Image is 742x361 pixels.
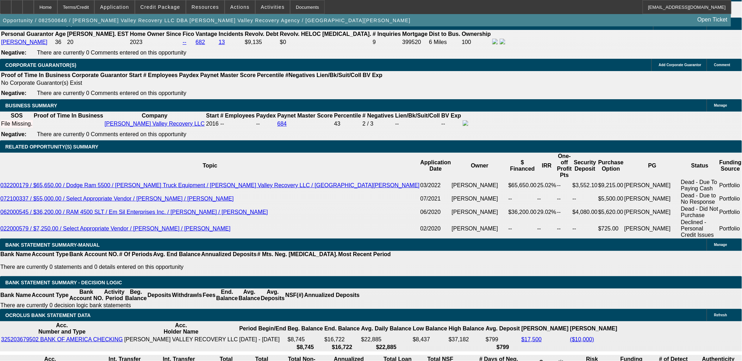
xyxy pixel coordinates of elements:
td: Dead - Due to No Response [681,192,719,205]
td: Portfolio [719,192,742,205]
a: 684 [278,121,287,127]
th: Annualized Deposits [304,289,360,302]
td: $4,080.00 [572,205,598,219]
b: Start [129,72,142,78]
b: Start [206,113,219,119]
b: Dist to Bus. [429,31,461,37]
th: Avg. Balance [238,289,260,302]
b: Home Owner Since [130,31,181,37]
td: $37,182 [448,336,485,343]
td: -- [572,219,598,239]
td: -- [557,219,572,239]
td: $16,722 [324,336,360,343]
span: Actions [230,4,250,10]
td: $9,215.00 [598,179,624,192]
b: Lien/Bk/Suit/Coll [395,113,440,119]
th: Acc. Holder Name [124,322,238,335]
b: Negative: [1,131,26,137]
span: There are currently 0 Comments entered on this opportunity [37,131,186,137]
td: -- [557,179,572,192]
span: 2023 [130,39,143,45]
td: $3,552.10 [572,179,598,192]
button: Credit Package [135,0,186,14]
td: 02/2020 [420,219,451,239]
span: Credit Package [141,4,180,10]
th: One-off Profit Pts [557,153,572,179]
td: 2016 [206,120,219,128]
td: [PERSON_NAME] [451,192,508,205]
b: #Negatives [286,72,316,78]
span: Add Corporate Guarantor [659,63,702,67]
th: Application Date [420,153,451,179]
th: IRR [537,153,557,179]
th: Withdrawls [172,289,202,302]
td: -- [557,205,572,219]
th: Annualized Deposits [201,251,257,258]
th: Bank Account NO. [69,289,104,302]
th: Fees [202,289,216,302]
b: Mortgage [403,31,428,37]
span: CORPORATE GUARANTOR(S) [5,62,76,68]
a: [PERSON_NAME] Valley Recovery LLC [105,121,205,127]
td: $36,200.00 [508,205,537,219]
span: -- [220,121,224,127]
td: -- [557,192,572,205]
td: 399520 [402,38,428,46]
b: # Negatives [362,113,394,119]
th: Account Type [31,289,69,302]
td: No Corporate Guarantor(s) Exist [1,80,386,87]
td: -- [441,120,462,128]
th: $16,722 [324,344,360,351]
td: -- [537,192,557,205]
th: Acc. Number and Type [1,322,123,335]
span: Bank Statement Summary - Decision Logic [5,280,122,285]
td: Portfolio [719,205,742,219]
td: -- [572,192,598,205]
td: $725.00 [598,219,624,239]
b: Incidents [219,31,243,37]
p: There are currently 0 statements and 0 details entered on this opportunity [0,264,391,270]
th: Avg. Deposits [261,289,285,302]
td: $65,650.00 [508,179,537,192]
th: High Balance [448,322,485,335]
a: 072100337 / $55,000.00 / Select Appropriate Vendor / [PERSON_NAME] / [PERSON_NAME] [0,196,234,202]
th: PG [624,153,681,179]
b: Percentile [334,113,361,119]
span: Application [100,4,129,10]
img: facebook-icon.png [492,39,498,44]
th: Bank Account NO. [69,251,119,258]
td: 29.02% [537,205,557,219]
th: $8,745 [287,344,323,351]
td: [PERSON_NAME] [451,205,508,219]
td: $8,745 [287,336,323,343]
td: $799 [486,336,520,343]
span: Manage [714,103,727,107]
a: 325203679502 BANK OF AMERICA CHECKING [1,336,123,342]
td: 06/2020 [420,205,451,219]
a: 032200179 / $65,650.00 / Dodge Ram 5500 / [PERSON_NAME] Truck Equipment / [PERSON_NAME] Valley Re... [0,182,420,188]
button: Activities [256,0,290,14]
td: $22,885 [361,336,412,343]
b: # Employees [143,72,178,78]
th: Period Begin/End [239,322,286,335]
td: $9,135 [244,38,279,46]
span: Opportunity / 082500646 / [PERSON_NAME] Valley Recovery LLC DBA [PERSON_NAME] Valley Recovery Age... [3,18,411,23]
th: Purchase Option [598,153,624,179]
td: [DATE] - [DATE] [239,336,286,343]
div: 2 / 3 [362,121,394,127]
th: # Of Periods [119,251,153,258]
td: -- [395,120,440,128]
a: -- [183,39,187,45]
b: Company [142,113,168,119]
th: Security Deposit [572,153,598,179]
b: Paynet Master Score [200,72,256,78]
td: 36 [55,38,66,46]
th: Deposits [147,289,172,302]
td: [PERSON_NAME] [451,179,508,192]
b: [PERSON_NAME]. EST [67,31,129,37]
span: RELATED OPPORTUNITY(S) SUMMARY [5,144,98,150]
button: Application [95,0,134,14]
b: # Employees [220,113,255,119]
th: NSF(#) [285,289,304,302]
td: Portfolio [719,179,742,192]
